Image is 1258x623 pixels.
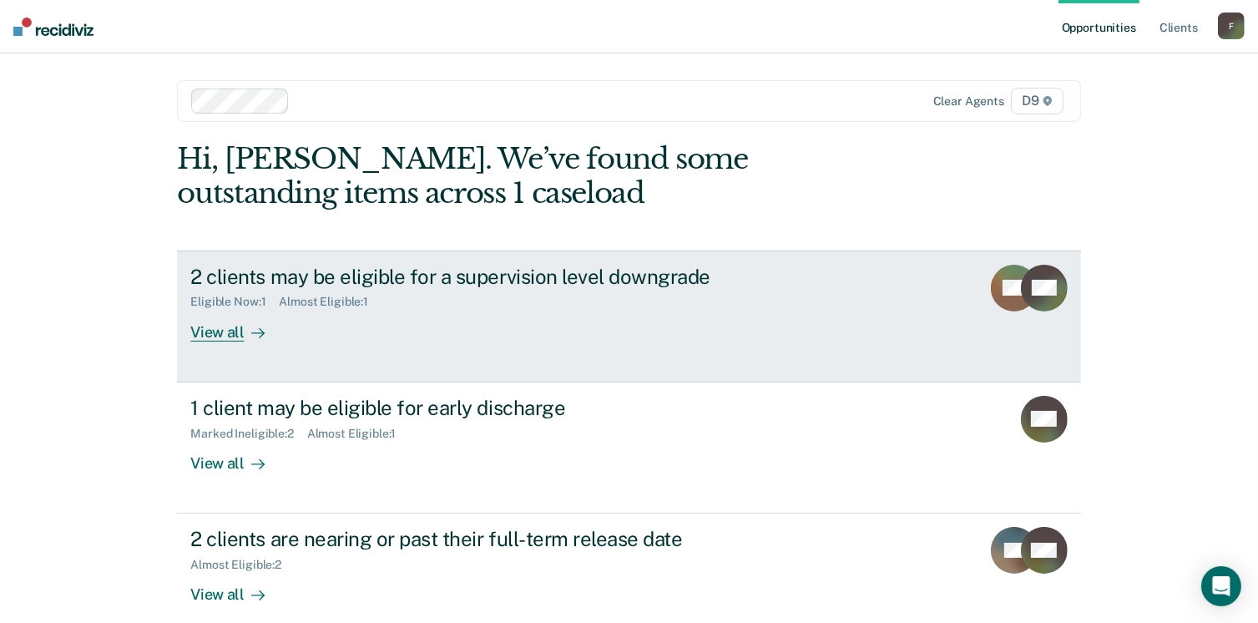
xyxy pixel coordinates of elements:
div: 1 client may be eligible for early discharge [190,396,776,420]
a: 1 client may be eligible for early dischargeMarked Ineligible:2Almost Eligible:1View all [177,382,1080,514]
div: 2 clients are nearing or past their full-term release date [190,527,776,551]
img: Recidiviz [13,18,93,36]
div: Almost Eligible : 2 [190,558,295,572]
div: Marked Ineligible : 2 [190,427,306,441]
span: D9 [1011,88,1063,114]
div: 2 clients may be eligible for a supervision level downgrade [190,265,776,289]
button: F [1218,13,1245,39]
div: Hi, [PERSON_NAME]. We’ve found some outstanding items across 1 caseload [177,142,900,210]
div: Clear agents [933,94,1004,109]
div: Almost Eligible : 1 [279,295,381,309]
div: View all [190,440,284,473]
div: Almost Eligible : 1 [307,427,410,441]
div: View all [190,572,284,605]
div: View all [190,309,284,342]
a: 2 clients may be eligible for a supervision level downgradeEligible Now:1Almost Eligible:1View all [177,251,1080,382]
div: Open Intercom Messenger [1201,566,1241,606]
div: Eligible Now : 1 [190,295,279,309]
